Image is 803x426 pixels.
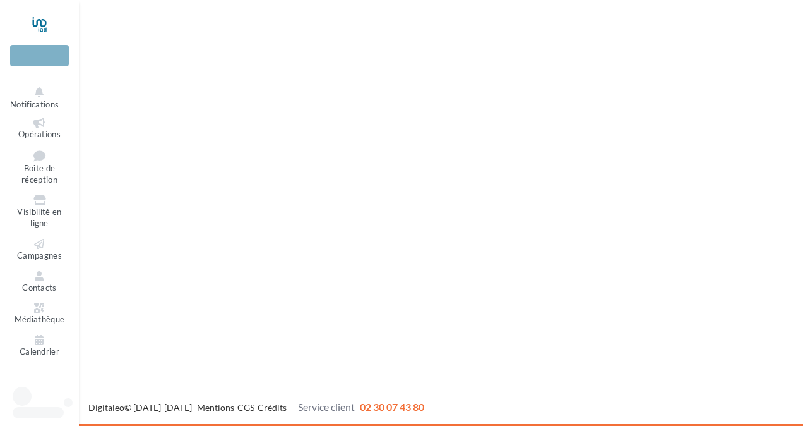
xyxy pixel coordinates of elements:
a: CGS [237,402,254,413]
span: 02 30 07 43 80 [360,401,424,413]
span: © [DATE]-[DATE] - - - [88,402,424,413]
a: Crédits [258,402,287,413]
span: Opérations [18,129,61,139]
span: Notifications [10,99,59,109]
span: Contacts [22,283,57,293]
a: Digitaleo [88,402,124,413]
a: Boîte de réception [10,147,69,188]
span: Service client [298,401,355,413]
span: Visibilité en ligne [17,207,61,229]
a: Campagnes [10,236,69,264]
a: Calendrier [10,332,69,360]
div: Nouvelle campagne [10,45,69,66]
a: Visibilité en ligne [10,193,69,231]
span: Médiathèque [15,314,65,324]
a: Médiathèque [10,300,69,327]
span: Calendrier [20,346,59,356]
a: Contacts [10,269,69,296]
a: Opérations [10,115,69,142]
span: Campagnes [17,250,62,260]
a: Mentions [197,402,234,413]
span: Boîte de réception [21,163,57,185]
